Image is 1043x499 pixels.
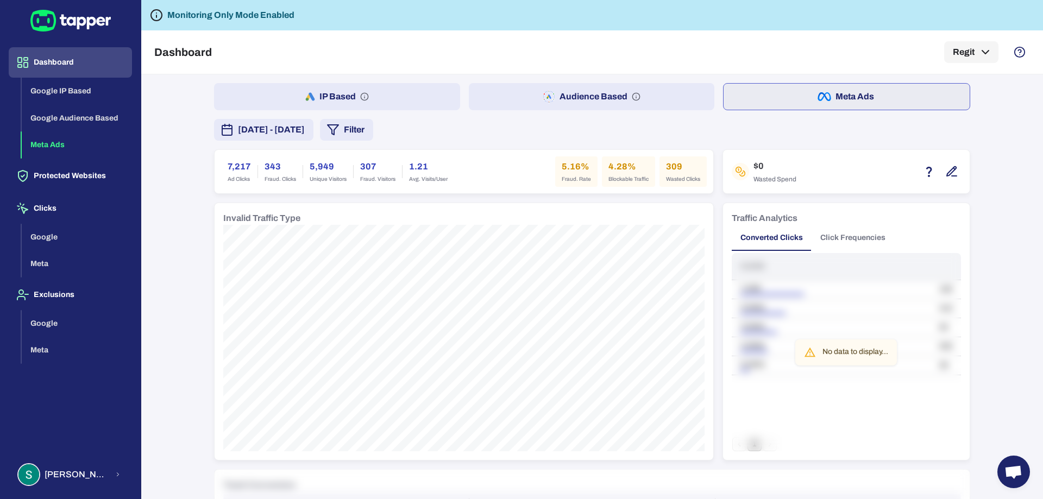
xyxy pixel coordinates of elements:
a: Exclusions [9,289,132,299]
button: Filter [320,119,373,141]
div: No data to display... [822,343,888,362]
h6: 1.21 [409,160,448,173]
h6: Monitoring Only Mode Enabled [167,9,294,22]
span: Ad Clicks [228,175,251,183]
button: Estimation based on the quantity of invalid click x cost-per-click. [920,162,938,181]
button: Meta Ads [22,131,132,159]
svg: Audience based: Search, Display, Shopping, Video Performance Max, Demand Generation [632,92,640,101]
button: IP Based [214,83,460,110]
span: Fraud. Visitors [360,175,395,183]
a: Meta [22,258,132,268]
span: Wasted Clicks [666,175,700,183]
button: Clicks [9,193,132,224]
svg: IP based: Search, Display, and Shopping. [360,92,369,101]
h6: Traffic Analytics [732,212,797,225]
h6: 5,949 [310,160,347,173]
span: Blockable Traffic [608,175,649,183]
h5: Dashboard [154,46,212,59]
a: Meta [22,345,132,354]
button: Google [22,224,132,251]
span: Wasted Spend [753,175,796,184]
h6: 309 [666,160,700,173]
img: Stuart Parkin [18,464,39,485]
a: Google [22,318,132,327]
button: Stuart Parkin[PERSON_NAME] [PERSON_NAME] [9,459,132,490]
svg: Tapper is not blocking any fraudulent activity for this domain [150,9,163,22]
button: [DATE] - [DATE] [214,119,313,141]
button: Regit [944,41,998,63]
span: [PERSON_NAME] [PERSON_NAME] [45,469,108,480]
h6: 5.16% [562,160,591,173]
button: Dashboard [9,47,132,78]
h6: $0 [753,160,796,173]
button: Meta [22,337,132,364]
span: Avg. Visits/User [409,175,448,183]
h6: 307 [360,160,395,173]
button: Google [22,310,132,337]
span: [DATE] - [DATE] [238,123,305,136]
button: Exclusions [9,280,132,310]
span: Fraud. Rate [562,175,591,183]
h6: 343 [265,160,296,173]
button: Audience Based [469,83,715,110]
a: Meta Ads [22,140,132,149]
button: Meta [22,250,132,277]
a: Clicks [9,203,132,212]
a: Google IP Based [22,86,132,95]
h6: Invalid Traffic Type [223,212,300,225]
button: Protected Websites [9,161,132,191]
button: Google Audience Based [22,105,132,132]
button: Click Frequencies [812,225,894,251]
a: Protected Websites [9,170,132,180]
button: Google IP Based [22,78,132,105]
span: Unique Visitors [310,175,347,183]
a: Google [22,231,132,241]
div: Open chat [997,456,1030,488]
button: Meta Ads [723,83,970,110]
button: Converted Clicks [732,225,812,251]
a: Dashboard [9,57,132,66]
a: Google Audience Based [22,112,132,122]
h6: 4.28% [608,160,649,173]
span: Fraud. Clicks [265,175,296,183]
h6: 7,217 [228,160,251,173]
